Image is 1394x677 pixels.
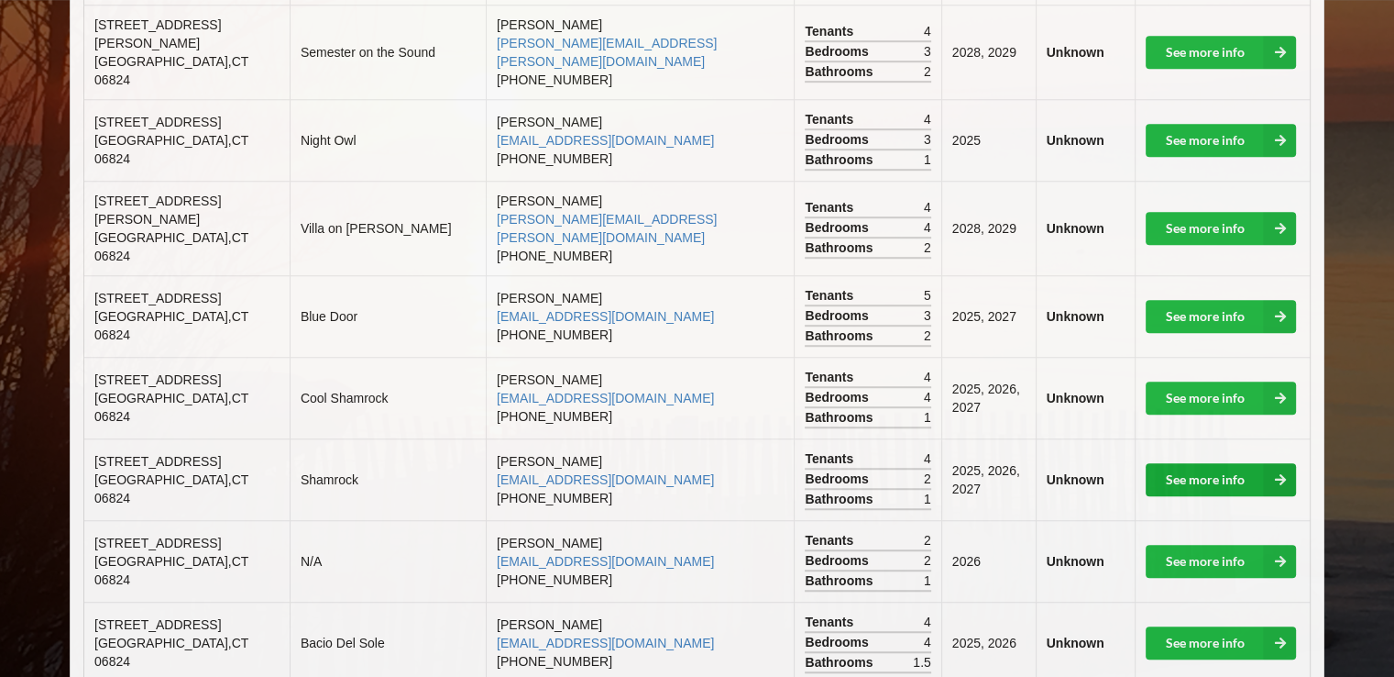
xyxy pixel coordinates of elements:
td: Night Owl [290,99,486,181]
td: Blue Door [290,275,486,357]
a: [PERSON_NAME][EMAIL_ADDRESS][PERSON_NAME][DOMAIN_NAME] [497,212,717,245]
span: [GEOGRAPHIC_DATA] , CT 06824 [94,54,248,87]
span: 1 [924,408,931,427]
span: Tenants [805,531,858,549]
span: [GEOGRAPHIC_DATA] , CT 06824 [94,636,248,669]
span: [GEOGRAPHIC_DATA] , CT 06824 [94,472,248,505]
a: See more info [1146,300,1296,333]
a: [EMAIL_ADDRESS][DOMAIN_NAME] [497,309,714,324]
span: Bedrooms [805,633,873,651]
span: Bathrooms [805,62,877,81]
span: Bathrooms [805,572,877,590]
span: 2 [924,327,931,345]
span: 1.5 [913,653,930,671]
a: [EMAIL_ADDRESS][DOMAIN_NAME] [497,133,714,148]
a: See more info [1146,463,1296,496]
a: See more info [1146,36,1296,69]
span: [GEOGRAPHIC_DATA] , CT 06824 [94,230,248,263]
span: [GEOGRAPHIC_DATA] , CT 06824 [94,309,248,342]
td: [PERSON_NAME] [PHONE_NUMBER] [486,99,794,181]
td: Cool Shamrock [290,357,486,438]
span: Tenants [805,368,858,386]
span: [STREET_ADDRESS] [94,617,221,632]
span: Bathrooms [805,490,877,508]
b: Unknown [1047,554,1104,569]
a: See more info [1146,124,1296,157]
span: Bathrooms [805,239,877,257]
span: 4 [924,22,931,40]
td: [PERSON_NAME] [PHONE_NUMBER] [486,275,794,357]
span: [STREET_ADDRESS] [94,291,221,305]
span: 4 [924,388,931,406]
span: Bedrooms [805,551,873,570]
a: See more info [1146,212,1296,245]
span: Bathrooms [805,653,877,671]
span: Tenants [805,110,858,128]
b: Unknown [1047,133,1104,148]
span: Bedrooms [805,218,873,237]
a: See more info [1146,627,1296,660]
span: 4 [924,613,931,631]
span: Bedrooms [805,470,873,488]
span: [STREET_ADDRESS][PERSON_NAME] [94,17,221,50]
a: [EMAIL_ADDRESS][DOMAIN_NAME] [497,391,714,405]
b: Unknown [1047,309,1104,324]
a: See more info [1146,545,1296,578]
td: [PERSON_NAME] [PHONE_NUMBER] [486,5,794,99]
span: Tenants [805,613,858,631]
td: 2025, 2027 [941,275,1036,357]
span: Tenants [805,286,858,305]
td: 2025, 2026, 2027 [941,438,1036,520]
span: Tenants [805,198,858,216]
span: [GEOGRAPHIC_DATA] , CT 06824 [94,554,248,587]
span: Bedrooms [805,42,873,61]
span: 2 [924,531,931,549]
span: 2 [924,551,931,570]
td: 2028, 2029 [941,181,1036,275]
td: 2026 [941,520,1036,602]
a: [EMAIL_ADDRESS][DOMAIN_NAME] [497,472,714,487]
b: Unknown [1047,472,1104,487]
span: 3 [924,42,931,61]
span: [STREET_ADDRESS] [94,536,221,550]
span: Bathrooms [805,408,877,427]
td: [PERSON_NAME] [PHONE_NUMBER] [486,181,794,275]
span: 5 [924,286,931,305]
a: [EMAIL_ADDRESS][DOMAIN_NAME] [497,554,714,569]
span: [STREET_ADDRESS] [94,454,221,469]
b: Unknown [1047,45,1104,60]
span: [STREET_ADDRESS][PERSON_NAME] [94,194,221,227]
td: 2025, 2026, 2027 [941,357,1036,438]
td: 2028, 2029 [941,5,1036,99]
span: Bathrooms [805,150,877,169]
span: 1 [924,572,931,590]
span: 4 [924,218,931,237]
b: Unknown [1047,636,1104,650]
a: [PERSON_NAME][EMAIL_ADDRESS][PERSON_NAME][DOMAIN_NAME] [497,36,717,69]
b: Unknown [1047,391,1104,405]
span: 2 [924,470,931,488]
span: [STREET_ADDRESS] [94,372,221,387]
td: [PERSON_NAME] [PHONE_NUMBER] [486,520,794,602]
span: 2 [924,62,931,81]
span: 4 [924,110,931,128]
td: Shamrock [290,438,486,520]
span: [GEOGRAPHIC_DATA] , CT 06824 [94,391,248,424]
td: N/A [290,520,486,602]
td: 2025 [941,99,1036,181]
span: 2 [924,239,931,257]
span: 1 [924,150,931,169]
span: 4 [924,368,931,386]
span: 3 [924,306,931,325]
td: Semester on the Sound [290,5,486,99]
span: Bedrooms [805,130,873,149]
span: Bathrooms [805,327,877,345]
span: Tenants [805,449,858,468]
span: Tenants [805,22,858,40]
a: [EMAIL_ADDRESS][DOMAIN_NAME] [497,636,714,650]
span: 4 [924,198,931,216]
td: [PERSON_NAME] [PHONE_NUMBER] [486,438,794,520]
span: Bedrooms [805,306,873,325]
a: See more info [1146,382,1296,415]
b: Unknown [1047,221,1104,236]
